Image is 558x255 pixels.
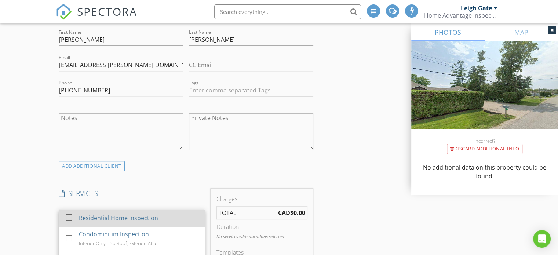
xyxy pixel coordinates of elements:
[461,4,492,12] div: Leigh Gate
[56,4,72,20] img: The Best Home Inspection Software - Spectora
[77,4,137,19] span: SPECTORA
[79,230,149,238] div: Condominium Inspection
[216,194,307,203] div: Charges
[447,144,522,154] div: Discard Additional info
[485,23,558,41] a: MAP
[278,209,305,217] strong: CAD$0.00
[79,214,158,222] div: Residential Home Inspection
[411,23,485,41] a: PHOTOS
[217,207,254,219] td: TOTAL
[411,41,558,147] img: streetview
[411,138,558,144] div: Incorrect?
[214,4,361,19] input: Search everything...
[424,12,497,19] div: Home Advantage Inspections
[59,161,125,171] div: ADD ADDITIONAL client
[56,10,137,25] a: SPECTORA
[79,240,157,246] div: Interior Only - No Roof, Exterior, Attic
[216,233,307,240] p: No services with durations selected
[216,222,307,231] div: Duration
[59,189,205,198] h4: SERVICES
[533,230,551,248] div: Open Intercom Messenger
[420,163,549,181] p: No additional data on this property could be found.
